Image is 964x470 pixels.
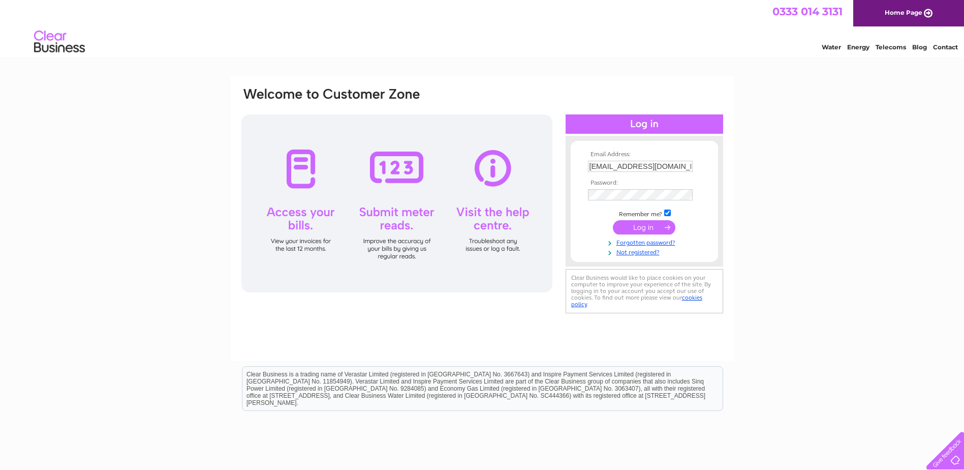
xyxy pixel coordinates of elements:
[613,220,675,234] input: Submit
[588,237,703,247] a: Forgotten password?
[585,151,703,158] th: Email Address:
[34,26,85,57] img: logo.png
[933,43,958,51] a: Contact
[912,43,927,51] a: Blog
[588,247,703,256] a: Not registered?
[566,269,723,313] div: Clear Business would like to place cookies on your computer to improve your experience of the sit...
[822,43,841,51] a: Water
[585,208,703,218] td: Remember me?
[571,294,702,308] a: cookies policy
[876,43,906,51] a: Telecoms
[847,43,869,51] a: Energy
[772,5,843,18] a: 0333 014 3131
[242,6,723,49] div: Clear Business is a trading name of Verastar Limited (registered in [GEOGRAPHIC_DATA] No. 3667643...
[585,180,703,187] th: Password:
